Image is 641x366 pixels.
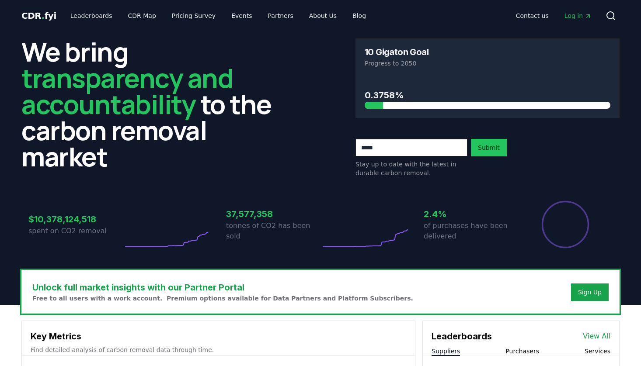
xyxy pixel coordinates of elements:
nav: Main [63,8,373,24]
div: Percentage of sales delivered [541,200,590,249]
a: CDR.fyi [21,10,56,22]
span: Log in [564,11,592,20]
span: CDR fyi [21,10,56,21]
button: Suppliers [432,347,460,356]
button: Sign Up [571,283,609,301]
button: Purchasers [505,347,539,356]
a: Contact us [509,8,556,24]
nav: Main [509,8,599,24]
a: Sign Up [578,288,602,297]
a: Blog [345,8,373,24]
h2: We bring to the carbon removal market [21,38,286,169]
h3: 10 Gigaton Goal [365,48,428,56]
a: CDR Map [121,8,163,24]
a: Partners [261,8,300,24]
h3: Leaderboards [432,330,492,343]
p: tonnes of CO2 has been sold [226,221,320,242]
h3: $10,378,124,518 [28,213,123,226]
a: About Us [302,8,344,24]
h3: 2.4% [424,207,518,221]
p: spent on CO2 removal [28,226,123,236]
p: Stay up to date with the latest in durable carbon removal. [355,160,467,177]
h3: Key Metrics [31,330,406,343]
h3: Unlock full market insights with our Partner Portal [32,281,413,294]
span: . [42,10,45,21]
a: Pricing Survey [165,8,223,24]
p: Progress to 2050 [365,59,610,68]
span: transparency and accountability [21,60,233,122]
a: View All [583,331,610,342]
p: of purchases have been delivered [424,221,518,242]
h3: 37,577,358 [226,207,320,221]
p: Free to all users with a work account. Premium options available for Data Partners and Platform S... [32,294,413,303]
button: Submit [471,139,507,156]
button: Services [585,347,610,356]
p: Find detailed analysis of carbon removal data through time. [31,345,406,354]
a: Events [224,8,259,24]
a: Leaderboards [63,8,119,24]
a: Log in [557,8,599,24]
h3: 0.3758% [365,89,610,102]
